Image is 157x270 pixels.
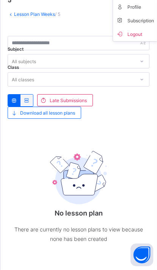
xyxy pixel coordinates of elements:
span: Late Submissions [50,98,87,103]
span: Subject [8,47,24,52]
span: Download all lesson plans [20,110,75,116]
button: Open asap [130,244,153,266]
div: All subjects [12,54,36,68]
span: Class [8,65,19,70]
img: emptyFolder.c0dd6c77127a4b698b748a2c71dfa8de.svg [50,151,107,204]
div: All classes [12,72,34,87]
p: There are currently no lesson plans to view because none has been created [8,225,149,244]
a: Download all lesson plans [8,107,85,112]
span: / 5 [55,11,60,17]
a: Lesson Plan Weeks [14,11,55,17]
div: No lesson plan [8,131,149,259]
p: No lesson plan [8,209,149,217]
span: Subscription [116,18,154,23]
